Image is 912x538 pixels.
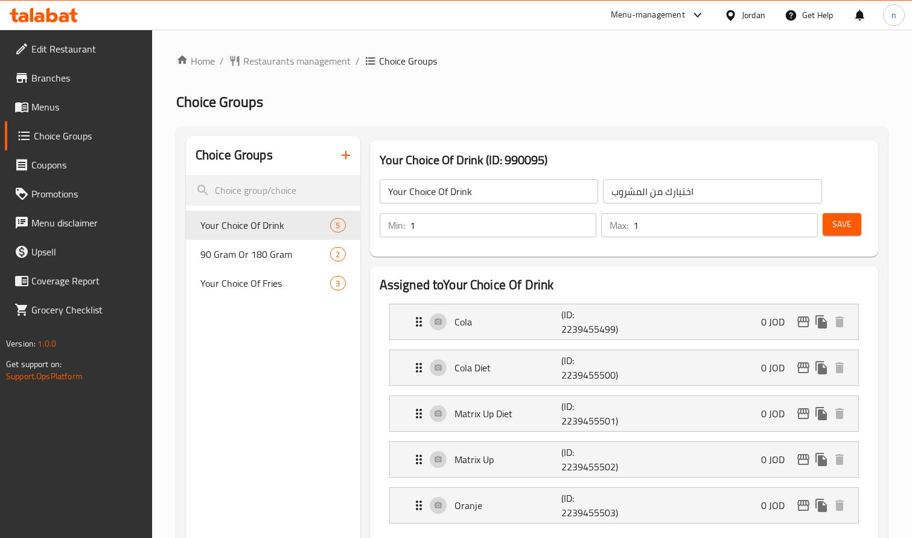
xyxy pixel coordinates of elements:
[380,299,869,345] li: Expand
[380,150,869,170] h3: Your Choice Of Drink (ID: 990095)
[831,359,849,377] button: delete
[742,8,765,22] div: Jordan
[31,100,142,114] span: Menus
[31,71,142,85] span: Branches
[176,54,888,68] nav: breadcrumb
[31,245,142,259] span: Upsell
[6,356,62,372] span: Get support on:
[5,208,152,237] a: Menu disclaimer
[176,88,263,115] span: Choice Groups
[6,336,36,351] span: Version:
[31,187,142,201] span: Promotions
[331,249,345,260] span: 2
[831,496,849,514] button: delete
[561,445,633,474] p: (ID: 2239455502)
[380,276,869,294] h2: Assigned to Your Choice Of Drink
[5,121,152,150] a: Choice Groups
[390,396,858,431] div: Expand
[330,276,345,290] div: Choices
[891,8,896,22] span: n
[794,450,812,469] button: edit
[37,336,56,351] span: 1.0.0
[5,34,152,63] a: Edit Restaurant
[390,488,858,523] div: Expand
[388,218,405,232] p: Min:
[390,304,858,339] div: Expand
[186,240,360,269] div: 90 Gram Or 180 Gram2
[794,359,812,377] button: edit
[5,150,152,179] a: Coupons
[390,350,858,385] div: Expand
[794,405,812,423] button: edit
[330,218,345,232] div: Choices
[812,496,831,514] button: duplicate
[794,313,812,331] button: edit
[561,399,633,428] p: (ID: 2239455501)
[454,452,562,467] p: Matrix Up
[812,405,831,423] button: duplicate
[380,437,869,482] li: Expand
[31,303,142,317] span: Grocery Checklist
[356,54,360,68] li: /
[330,247,345,261] div: Choices
[380,345,869,391] li: Expand
[6,368,83,384] a: Support.OpsPlatform
[454,406,562,421] p: Matrix Up Diet
[761,498,794,513] p: 0 JOD
[831,405,849,423] button: delete
[831,313,849,331] button: delete
[832,217,852,232] span: Save
[831,450,849,469] button: delete
[380,391,869,437] li: Expand
[31,42,142,56] span: Edit Restaurant
[561,491,633,520] p: (ID: 2239455503)
[5,92,152,121] a: Menus
[380,482,869,528] li: Expand
[331,220,345,231] span: 5
[5,179,152,208] a: Promotions
[794,496,812,514] button: edit
[31,216,142,230] span: Menu disclaimer
[5,266,152,295] a: Coverage Report
[390,442,858,477] div: Expand
[176,54,215,68] a: Home
[196,146,273,164] h2: Choice Groups
[561,307,633,336] p: (ID: 2239455499)
[200,276,331,290] span: Your Choice Of Fries
[186,211,360,240] div: Your Choice Of Drink5
[5,295,152,324] a: Grocery Checklist
[186,175,360,206] input: search
[379,54,437,68] span: Choice Groups
[31,274,142,288] span: Coverage Report
[220,54,224,68] li: /
[31,158,142,172] span: Coupons
[761,406,794,421] p: 0 JOD
[610,218,628,232] p: Max:
[611,8,685,22] div: Menu-management
[34,129,142,143] span: Choice Groups
[454,315,562,329] p: Cola
[5,63,152,92] a: Branches
[5,237,152,266] a: Upsell
[761,452,794,467] p: 0 JOD
[823,213,861,235] button: Save
[561,353,633,382] p: (ID: 2239455500)
[243,54,351,68] span: Restaurants management
[812,450,831,469] button: duplicate
[186,269,360,298] div: Your Choice Of Fries3
[812,313,831,331] button: duplicate
[761,360,794,375] p: 0 JOD
[331,278,345,289] span: 3
[761,315,794,329] p: 0 JOD
[454,498,562,513] p: Oranje
[812,359,831,377] button: duplicate
[200,218,331,232] span: Your Choice Of Drink
[454,360,562,375] p: Cola Diet
[200,247,331,261] span: 90 Gram Or 180 Gram
[229,54,351,68] a: Restaurants management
